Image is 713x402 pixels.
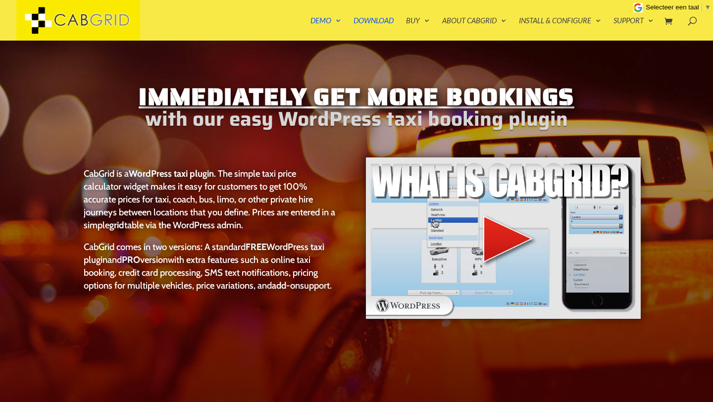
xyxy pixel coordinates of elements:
[646,3,699,11] span: Selecteer een taal
[406,17,430,41] a: Buy
[705,3,711,11] span: ▼
[652,340,713,387] iframe: chat widget
[310,17,341,41] a: Demo
[354,17,394,41] a: Download
[71,83,642,115] h1: Immediately Get More Bookings
[71,115,642,128] h2: with our easy WordPress taxi booking plugin
[122,254,168,265] a: PROversion
[613,17,654,41] a: Support
[246,241,266,252] strong: FREE
[84,241,324,265] a: FREEWordPress taxi plugin
[16,14,140,24] a: CabGrid Taxi Plugin
[272,280,300,291] a: add-on
[442,17,507,41] a: About CabGrid
[84,241,335,292] p: CabGrid comes in two versions: A standard and with extra features such as online taxi booking, cr...
[365,156,642,320] img: WordPress taxi booking plugin Intro Video
[519,17,601,41] a: Install & Configure
[109,219,124,231] strong: grid
[646,3,711,11] a: Selecteer een taal​
[122,254,140,265] strong: PRO
[365,312,642,322] a: WordPress taxi booking plugin Intro Video
[84,167,335,241] p: CabGrid is a . The simple taxi price calculator widget makes it easy for customers to get 100% ac...
[129,168,214,179] strong: WordPress taxi plugin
